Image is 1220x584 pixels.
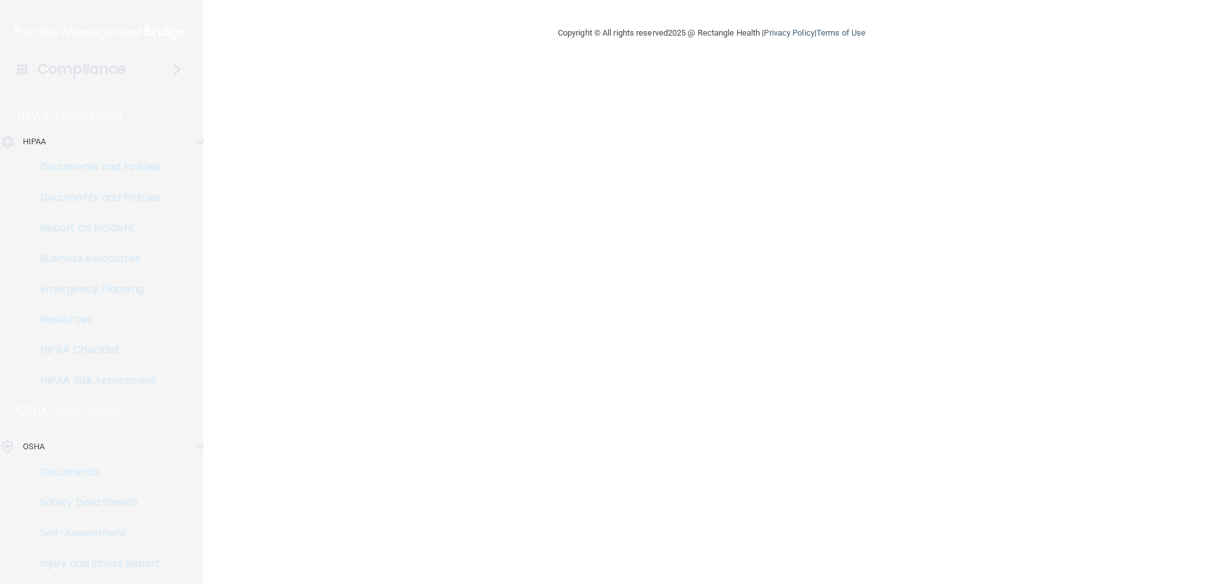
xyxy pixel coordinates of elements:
p: HIPAA [23,134,46,149]
p: Safety Data Sheets [8,496,182,509]
p: OSHA [23,439,44,454]
p: Documents [8,466,182,479]
p: Report an Incident [8,222,182,234]
p: Resources [8,313,182,326]
p: HIPAA Risk Assessment [8,374,182,387]
img: PMB logo [15,20,188,45]
p: Learn More! [56,109,123,124]
div: Copyright © All rights reserved 2025 @ Rectangle Health | | [480,13,944,53]
p: Business Associates [8,252,182,265]
p: Documents and Policies [8,191,182,204]
p: Documents and Policies [8,161,182,173]
p: Emergency Planning [8,283,182,295]
p: Self-Assessment [8,527,182,540]
a: Privacy Policy [764,28,814,37]
a: Terms of Use [817,28,865,37]
p: Learn More! [55,404,123,419]
p: Injury and Illness Report [8,557,182,570]
h4: Compliance [37,60,126,78]
p: HIPAA Checklist [8,344,182,357]
p: OSHA [17,404,49,419]
p: HIPAA [17,109,50,124]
